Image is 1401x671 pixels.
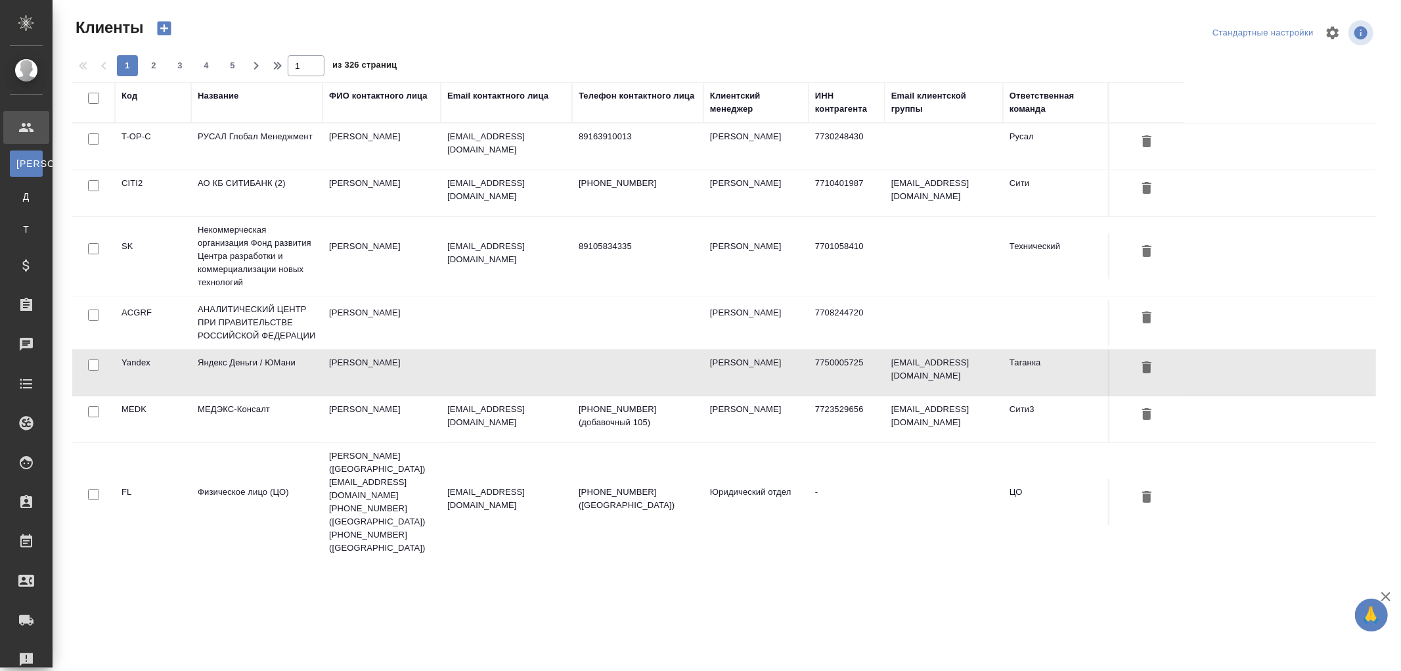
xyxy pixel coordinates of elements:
td: [PERSON_NAME] [703,124,809,170]
td: MEDK [115,396,191,442]
td: Yandex [115,350,191,396]
td: ЦО [1003,479,1108,525]
td: [EMAIL_ADDRESS][DOMAIN_NAME] [885,170,1003,216]
div: Название [198,89,238,103]
td: Некоммерческая организация Фонд развития Центра разработки и коммерциализации новых технологий [191,217,322,296]
button: Удалить [1136,306,1158,331]
td: 7708244720 [809,300,885,346]
td: [PERSON_NAME] [322,170,441,216]
td: 7750005725 [809,350,885,396]
td: ACGRF [115,300,191,346]
div: Ответственная команда [1010,89,1101,116]
td: [PERSON_NAME] [322,396,441,442]
td: Физическое лицо (ЦО) [191,479,322,525]
div: Телефон контактного лица [579,89,695,103]
div: ИНН контрагента [815,89,878,116]
div: Email контактного лица [447,89,548,103]
div: ФИО контактного лица [329,89,428,103]
button: 3 [169,55,190,76]
td: Русал [1003,124,1108,170]
td: Яндекс Деньги / ЮМани [191,350,322,396]
a: Д [10,183,43,210]
span: из 326 страниц [332,57,397,76]
span: 4 [196,59,217,72]
a: Т [10,216,43,243]
td: АО КБ СИТИБАНК (2) [191,170,322,216]
span: Посмотреть информацию [1348,20,1376,45]
p: [EMAIL_ADDRESS][DOMAIN_NAME] [447,240,566,266]
td: [PERSON_NAME] [322,300,441,346]
span: [PERSON_NAME] [16,157,36,170]
td: МЕДЭКС-Консалт [191,396,322,442]
p: [EMAIL_ADDRESS][DOMAIN_NAME] [447,177,566,203]
p: [EMAIL_ADDRESS][DOMAIN_NAME] [447,130,566,156]
td: FL [115,479,191,525]
button: Удалить [1136,240,1158,264]
span: 5 [222,59,243,72]
p: 89105834335 [579,240,697,253]
td: [PERSON_NAME] [322,124,441,170]
p: [PHONE_NUMBER] (добавочный 105) [579,403,697,429]
td: [PERSON_NAME] [703,233,809,279]
button: 5 [222,55,243,76]
td: 7730248430 [809,124,885,170]
td: [PERSON_NAME] [703,350,809,396]
div: split button [1209,23,1317,43]
span: Настроить таблицу [1317,17,1348,49]
button: Создать [148,17,180,39]
span: 🙏 [1360,601,1383,629]
td: РУСАЛ Глобал Менеджмент [191,124,322,170]
td: Таганка [1003,350,1108,396]
button: 4 [196,55,217,76]
td: 7701058410 [809,233,885,279]
td: Юридический отдел [703,479,809,525]
td: [PERSON_NAME] [322,233,441,279]
td: АНАЛИТИЧЕСКИЙ ЦЕНТР ПРИ ПРАВИТЕЛЬСТВЕ РОССИЙСКОЙ ФЕДЕРАЦИИ [191,296,322,349]
td: CITI2 [115,170,191,216]
button: Удалить [1136,130,1158,154]
button: Удалить [1136,177,1158,201]
td: [PERSON_NAME] [703,396,809,442]
td: Сити3 [1003,396,1108,442]
td: SK [115,233,191,279]
span: 3 [169,59,190,72]
p: [EMAIL_ADDRESS][DOMAIN_NAME] [447,486,566,512]
div: Код [122,89,137,103]
td: - [809,479,885,525]
a: [PERSON_NAME] [10,150,43,177]
p: [PHONE_NUMBER] [579,177,697,190]
button: Удалить [1136,356,1158,381]
td: [EMAIL_ADDRESS][DOMAIN_NAME] [885,396,1003,442]
td: Сити [1003,170,1108,216]
td: Технический [1003,233,1108,279]
td: [PERSON_NAME] ([GEOGRAPHIC_DATA]) [EMAIL_ADDRESS][DOMAIN_NAME] [PHONE_NUMBER] ([GEOGRAPHIC_DATA])... [322,443,441,561]
span: Клиенты [72,17,143,38]
p: [PHONE_NUMBER] ([GEOGRAPHIC_DATA]) [579,486,697,512]
span: Т [16,223,36,236]
div: Клиентский менеджер [710,89,802,116]
p: [EMAIL_ADDRESS][DOMAIN_NAME] [447,403,566,429]
td: T-OP-C [115,124,191,170]
td: 7710401987 [809,170,885,216]
button: 🙏 [1355,599,1388,632]
td: [PERSON_NAME] [322,350,441,396]
td: [PERSON_NAME] [703,300,809,346]
p: 89163910013 [579,130,697,143]
td: [PERSON_NAME] [703,170,809,216]
button: Удалить [1136,486,1158,510]
button: Удалить [1136,403,1158,427]
button: 2 [143,55,164,76]
td: [EMAIL_ADDRESS][DOMAIN_NAME] [885,350,1003,396]
td: 7723529656 [809,396,885,442]
div: Email клиентской группы [891,89,996,116]
span: Д [16,190,36,203]
span: 2 [143,59,164,72]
